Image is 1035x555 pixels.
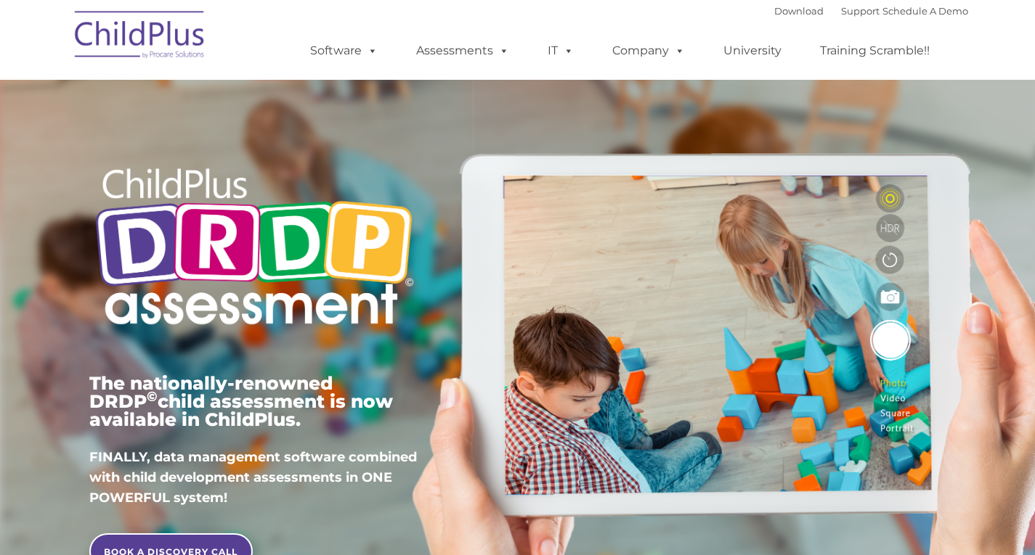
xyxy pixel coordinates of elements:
span: The nationally-renowned DRDP child assessment is now available in ChildPlus. [89,372,393,430]
a: Support [841,5,880,17]
a: University [709,36,796,65]
img: Copyright - DRDP Logo Light [89,149,419,349]
sup: © [147,388,158,405]
a: Schedule A Demo [882,5,968,17]
a: Assessments [402,36,524,65]
img: ChildPlus by Procare Solutions [68,1,213,73]
span: FINALLY, data management software combined with child development assessments in ONE POWERFUL sys... [89,449,417,506]
a: Software [296,36,392,65]
a: IT [533,36,588,65]
a: Training Scramble!! [805,36,944,65]
a: Download [774,5,824,17]
font: | [774,5,968,17]
a: Company [598,36,699,65]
